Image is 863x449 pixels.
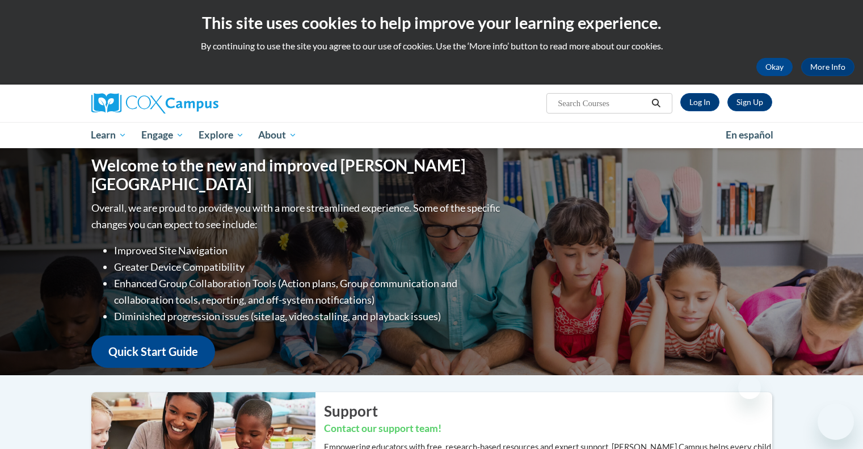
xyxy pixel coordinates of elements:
span: Learn [91,128,127,142]
a: En español [718,123,781,147]
a: Learn [84,122,134,148]
a: Engage [134,122,191,148]
img: Cox Campus [91,93,218,114]
span: En español [726,129,773,141]
a: About [251,122,304,148]
h1: Welcome to the new and improved [PERSON_NAME][GEOGRAPHIC_DATA] [91,156,503,194]
input: Search Courses [557,96,647,110]
iframe: Close message [738,376,761,399]
a: Register [727,93,772,111]
span: Engage [141,128,184,142]
p: By continuing to use the site you agree to our use of cookies. Use the ‘More info’ button to read... [9,40,854,52]
li: Greater Device Compatibility [114,259,503,275]
a: Explore [191,122,251,148]
div: Main menu [74,122,789,148]
li: Enhanced Group Collaboration Tools (Action plans, Group communication and collaboration tools, re... [114,275,503,308]
li: Diminished progression issues (site lag, video stalling, and playback issues) [114,308,503,325]
span: About [258,128,297,142]
a: Quick Start Guide [91,335,215,368]
p: Overall, we are proud to provide you with a more streamlined experience. Some of the specific cha... [91,200,503,233]
a: More Info [801,58,854,76]
a: Log In [680,93,719,111]
a: Cox Campus [91,93,307,114]
h2: Support [324,401,772,421]
h3: Contact our support team! [324,422,772,436]
iframe: Button to launch messaging window [818,404,854,440]
h2: This site uses cookies to help improve your learning experience. [9,11,854,34]
li: Improved Site Navigation [114,242,503,259]
span: Explore [199,128,244,142]
button: Okay [756,58,793,76]
button: Search [647,96,664,110]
